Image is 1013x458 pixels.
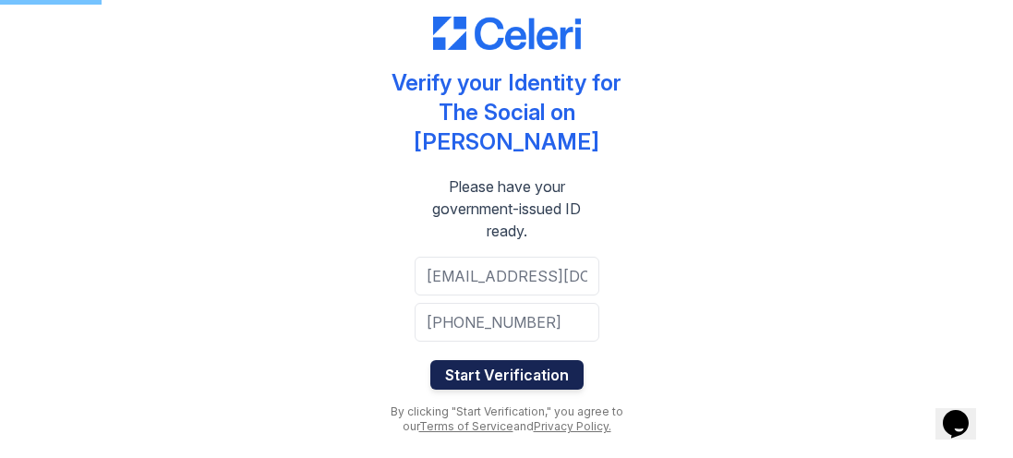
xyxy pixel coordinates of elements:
[415,303,599,342] input: Phone
[430,360,584,390] button: Start Verification
[935,384,995,440] iframe: chat widget
[433,17,581,50] img: CE_Logo_Blue-a8612792a0a2168367f1c8372b55b34899dd931a85d93a1a3d3e32e68fde9ad4.png
[534,419,611,433] a: Privacy Policy.
[378,175,636,242] div: Please have your government-issued ID ready.
[415,257,599,295] input: Email
[378,68,636,157] div: Verify your Identity for The Social on [PERSON_NAME]
[419,419,513,433] a: Terms of Service
[378,404,636,434] div: By clicking "Start Verification," you agree to our and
